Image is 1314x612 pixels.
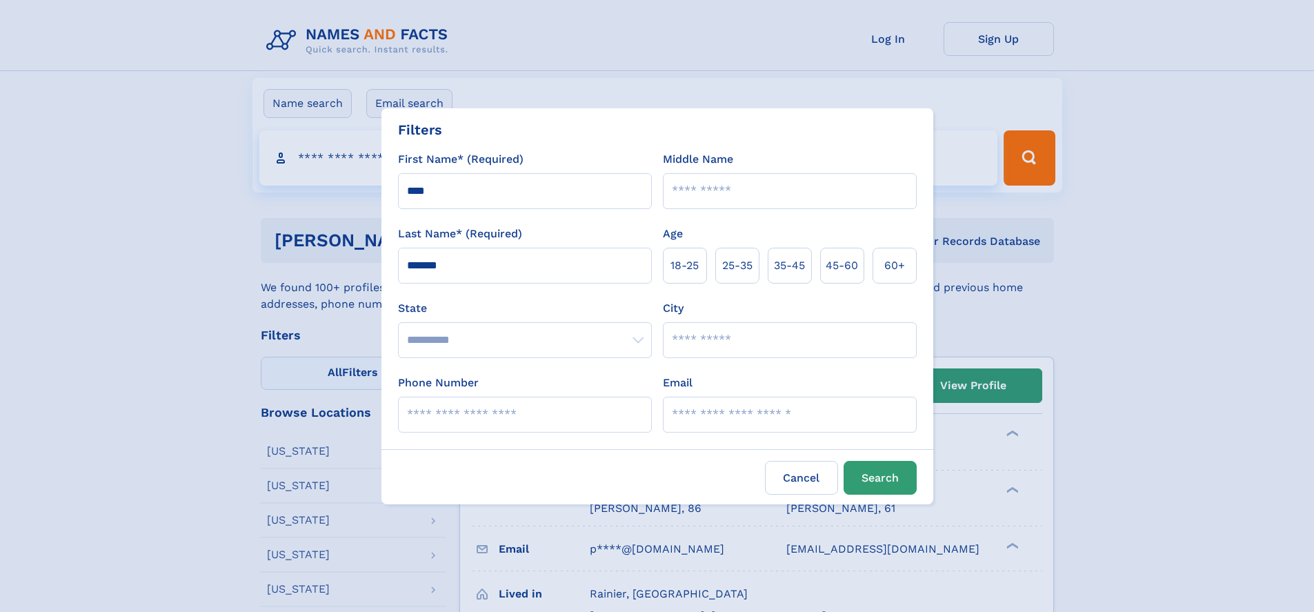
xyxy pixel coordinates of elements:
[663,375,693,391] label: Email
[722,257,753,274] span: 25‑35
[765,461,838,495] label: Cancel
[826,257,858,274] span: 45‑60
[398,226,522,242] label: Last Name* (Required)
[774,257,805,274] span: 35‑45
[663,226,683,242] label: Age
[398,300,652,317] label: State
[398,119,442,140] div: Filters
[884,257,905,274] span: 60+
[844,461,917,495] button: Search
[663,151,733,168] label: Middle Name
[663,300,684,317] label: City
[670,257,699,274] span: 18‑25
[398,375,479,391] label: Phone Number
[398,151,524,168] label: First Name* (Required)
